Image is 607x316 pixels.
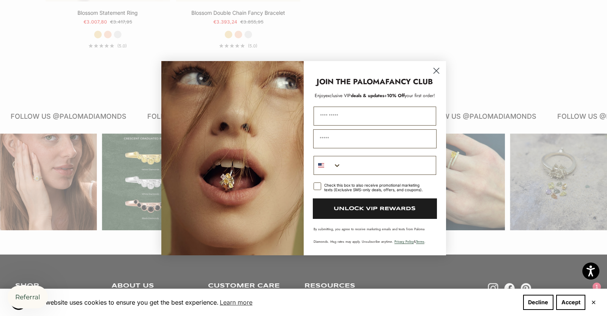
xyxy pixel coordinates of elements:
a: Terms [416,239,424,244]
span: + your first order! [384,92,435,99]
img: Loading... [161,61,304,255]
input: First Name [314,107,436,126]
button: Referral [8,286,48,308]
button: UNLOCK VIP REWARDS [313,198,437,219]
span: Enjoy [315,92,325,99]
span: Close cookie banner [591,300,596,305]
div: Check this box to also receive promotional marketing texts (Exclusive SMS-only deals, offers, and... [324,183,427,192]
button: Close dialog [430,64,443,77]
span: This website uses cookies to ensure you get the best experience. [32,297,517,308]
strong: JOIN THE PALOMA [317,76,385,87]
a: Privacy Policy [394,239,414,244]
span: Referral [15,292,40,302]
input: Email [313,129,437,148]
span: exclusive VIP [325,92,351,99]
span: deals & updates [325,92,384,99]
strong: FANCY CLUB [385,76,433,87]
a: Decline [523,295,553,310]
button: Search Countries [314,156,341,175]
img: United States [318,162,324,168]
a: Learn more [219,297,254,308]
p: By submitting, you agree to receive marketing emails and texts from Paloma Diamonds. Msg rates ma... [314,226,436,244]
span: & . [394,239,426,244]
span: 10% Off [387,92,405,99]
a: Accept [556,295,585,310]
